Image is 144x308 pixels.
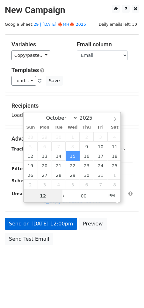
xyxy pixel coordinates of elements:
[66,151,80,161] span: October 15, 2025
[80,132,94,142] span: October 2, 2025
[24,151,38,161] span: October 12, 2025
[11,50,50,60] a: Copy/paste...
[103,189,120,202] span: Click to toggle
[52,132,66,142] span: September 30, 2025
[38,125,52,130] span: Mon
[5,22,86,27] small: Google Sheet:
[112,278,144,308] iframe: Chat Widget
[24,190,62,202] input: Hour
[5,233,53,245] a: Send Test Email
[80,180,94,189] span: November 6, 2025
[38,180,52,189] span: November 3, 2025
[94,142,108,151] span: October 10, 2025
[94,161,108,170] span: October 24, 2025
[62,189,64,202] span: :
[64,190,103,202] input: Minute
[11,67,39,73] a: Templates
[24,142,38,151] span: October 5, 2025
[77,41,133,48] h5: Email column
[24,161,38,170] span: October 19, 2025
[100,145,125,152] label: UTM Codes
[5,5,139,16] h2: New Campaign
[11,102,133,109] h5: Recipients
[33,22,86,27] a: 29 | [DATE] 🍁MH🍁 2025
[52,170,66,180] span: October 28, 2025
[80,170,94,180] span: October 30, 2025
[78,115,101,121] input: Year
[5,218,77,230] a: Send on [DATE] 12:00pm
[66,142,80,151] span: October 8, 2025
[24,170,38,180] span: October 26, 2025
[66,180,80,189] span: November 5, 2025
[24,125,38,130] span: Sun
[80,142,94,151] span: October 9, 2025
[108,161,122,170] span: October 25, 2025
[24,180,38,189] span: November 2, 2025
[108,151,122,161] span: October 18, 2025
[52,161,66,170] span: October 21, 2025
[11,166,28,171] strong: Filters
[66,132,80,142] span: October 1, 2025
[97,21,139,28] span: Daily emails left: 30
[97,22,139,27] a: Daily emails left: 30
[108,180,122,189] span: November 8, 2025
[66,161,80,170] span: October 22, 2025
[11,41,67,48] h5: Variables
[11,178,34,183] strong: Schedule
[108,125,122,130] span: Sat
[11,191,43,196] strong: Unsubscribe
[38,132,52,142] span: September 29, 2025
[38,151,52,161] span: October 13, 2025
[94,180,108,189] span: November 7, 2025
[108,170,122,180] span: November 1, 2025
[38,161,52,170] span: October 20, 2025
[66,125,80,130] span: Wed
[80,161,94,170] span: October 23, 2025
[108,132,122,142] span: October 4, 2025
[52,180,66,189] span: November 4, 2025
[66,170,80,180] span: October 29, 2025
[79,218,107,230] a: Preview
[44,198,102,204] a: Copy unsubscribe link
[11,102,133,119] div: Loading...
[38,142,52,151] span: October 6, 2025
[11,146,33,151] strong: Tracking
[80,125,94,130] span: Thu
[52,125,66,130] span: Tue
[108,142,122,151] span: October 11, 2025
[11,76,36,86] a: Load...
[38,170,52,180] span: October 27, 2025
[11,135,133,142] h5: Advanced
[94,151,108,161] span: October 17, 2025
[46,76,62,86] button: Save
[52,142,66,151] span: October 7, 2025
[24,132,38,142] span: September 28, 2025
[80,151,94,161] span: October 16, 2025
[94,125,108,130] span: Fri
[94,132,108,142] span: October 3, 2025
[52,151,66,161] span: October 14, 2025
[94,170,108,180] span: October 31, 2025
